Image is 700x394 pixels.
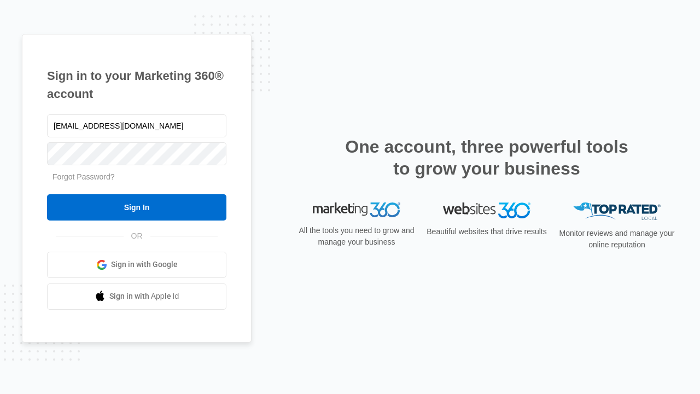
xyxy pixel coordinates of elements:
[47,252,226,278] a: Sign in with Google
[342,136,632,179] h2: One account, three powerful tools to grow your business
[425,226,548,237] p: Beautiful websites that drive results
[573,202,661,221] img: Top Rated Local
[47,67,226,103] h1: Sign in to your Marketing 360® account
[124,230,150,242] span: OR
[313,202,400,218] img: Marketing 360
[556,228,678,251] p: Monitor reviews and manage your online reputation
[47,114,226,137] input: Email
[295,225,418,248] p: All the tools you need to grow and manage your business
[47,283,226,310] a: Sign in with Apple Id
[109,291,179,302] span: Sign in with Apple Id
[47,194,226,221] input: Sign In
[443,202,530,218] img: Websites 360
[111,259,178,270] span: Sign in with Google
[52,172,115,181] a: Forgot Password?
